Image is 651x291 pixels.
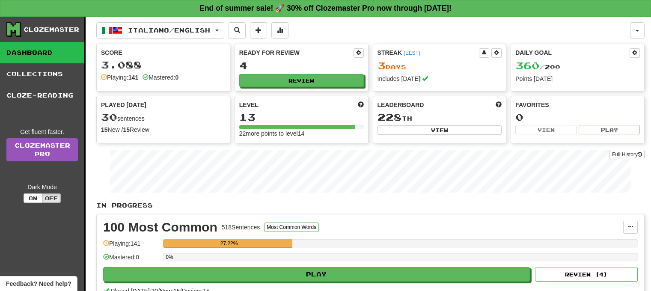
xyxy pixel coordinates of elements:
div: Get fluent faster. [6,128,78,136]
div: New / Review [101,125,226,134]
button: Review [239,74,364,87]
button: Search sentences [229,22,246,39]
div: 13 [239,112,364,122]
a: ClozemasterPro [6,138,78,161]
span: Open feedback widget [6,279,71,288]
span: 3 [378,59,386,71]
p: In Progress [96,201,645,210]
button: Add sentence to collection [250,22,267,39]
button: More stats [271,22,288,39]
span: This week in points, UTC [496,101,502,109]
div: Dark Mode [6,183,78,191]
div: 3.088 [101,59,226,70]
span: 30 [101,111,117,123]
button: On [24,193,42,203]
button: Play [103,267,530,282]
strong: 0 [175,74,178,81]
span: 360 [515,59,540,71]
div: 4 [239,60,364,71]
button: Full History [609,150,645,159]
div: Mastered: [143,73,178,82]
div: 22 more points to level 14 [239,129,364,138]
div: Score [101,48,226,57]
div: Clozemaster [24,25,79,34]
a: (EEST) [404,50,420,56]
div: sentences [101,112,226,123]
div: 0 [515,112,640,122]
strong: 141 [128,74,138,81]
strong: 15 [123,126,130,133]
span: 228 [378,111,402,123]
span: Leaderboard [378,101,424,109]
div: Favorites [515,101,640,109]
div: 27.22% [166,239,292,248]
button: Italiano/English [96,22,224,39]
div: Playing: [101,73,138,82]
div: th [378,112,502,123]
button: Most Common Words [264,223,319,232]
div: Playing: 141 [103,239,159,253]
button: Off [42,193,61,203]
button: View [378,125,502,135]
div: Daily Goal [515,48,630,58]
div: Points [DATE] [515,74,640,83]
div: Includes [DATE]! [378,74,502,83]
button: View [515,125,577,134]
div: 100 Most Common [103,221,217,234]
span: Italiano / English [128,27,210,34]
div: Day s [378,60,502,71]
strong: End of summer sale! 🚀 30% off Clozemaster Pro now through [DATE]! [199,4,452,12]
div: Streak [378,48,479,57]
button: Play [579,125,640,134]
span: / 200 [515,63,560,71]
strong: 15 [101,126,108,133]
div: Ready for Review [239,48,354,57]
div: Mastered: 0 [103,253,159,267]
div: 518 Sentences [222,223,260,232]
span: Level [239,101,259,109]
button: Review (4) [535,267,638,282]
span: Played [DATE] [101,101,146,109]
